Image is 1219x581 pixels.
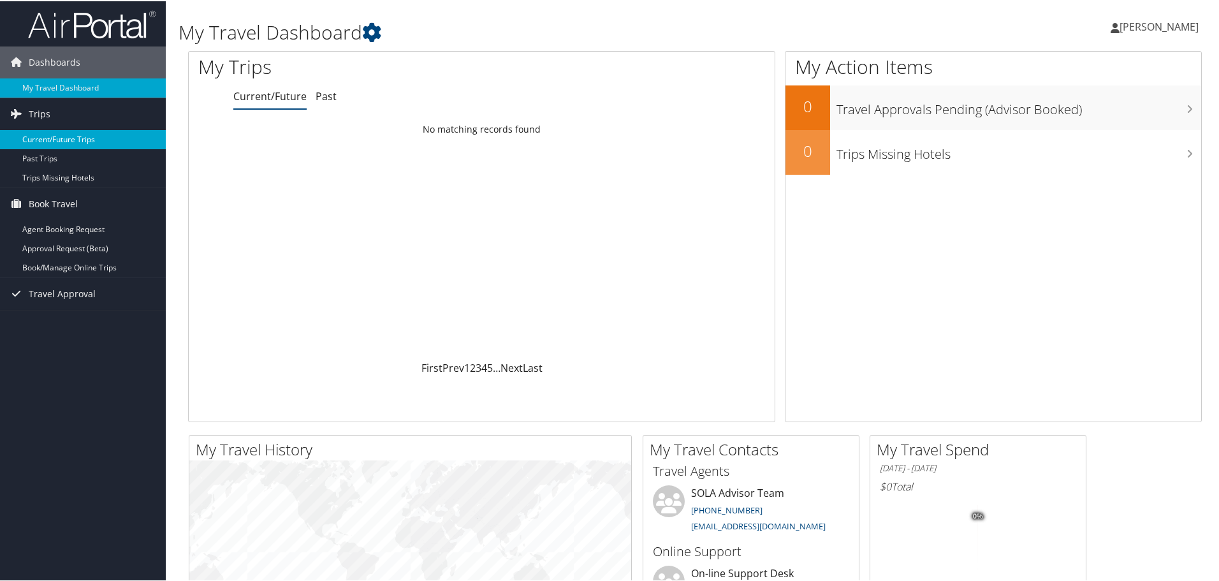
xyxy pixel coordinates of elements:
h2: My Travel Spend [877,438,1086,459]
a: 0Trips Missing Hotels [785,129,1201,173]
img: airportal-logo.png [28,8,156,38]
a: 0Travel Approvals Pending (Advisor Booked) [785,84,1201,129]
h6: Total [880,478,1076,492]
h3: Travel Approvals Pending (Advisor Booked) [836,93,1201,117]
a: Next [500,360,523,374]
h1: My Travel Dashboard [179,18,867,45]
h3: Trips Missing Hotels [836,138,1201,162]
h3: Online Support [653,541,849,559]
a: [EMAIL_ADDRESS][DOMAIN_NAME] [691,519,826,531]
span: … [493,360,500,374]
span: $0 [880,478,891,492]
a: 3 [476,360,481,374]
h1: My Action Items [785,52,1201,79]
span: Dashboards [29,45,80,77]
a: [PERSON_NAME] [1111,6,1211,45]
li: SOLA Advisor Team [646,484,856,536]
a: [PHONE_NUMBER] [691,503,763,515]
h2: My Travel Contacts [650,438,859,459]
h3: Travel Agents [653,461,849,479]
a: 1 [464,360,470,374]
h2: 0 [785,139,830,161]
h2: 0 [785,94,830,116]
a: Past [316,88,337,102]
a: Prev [442,360,464,374]
a: Current/Future [233,88,307,102]
h1: My Trips [198,52,521,79]
h2: My Travel History [196,438,631,459]
span: [PERSON_NAME] [1120,18,1199,33]
a: 5 [487,360,493,374]
h6: [DATE] - [DATE] [880,461,1076,473]
tspan: 0% [973,511,983,519]
span: Trips [29,97,50,129]
a: 4 [481,360,487,374]
span: Book Travel [29,187,78,219]
a: Last [523,360,543,374]
td: No matching records found [189,117,775,140]
span: Travel Approval [29,277,96,309]
a: First [421,360,442,374]
a: 2 [470,360,476,374]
